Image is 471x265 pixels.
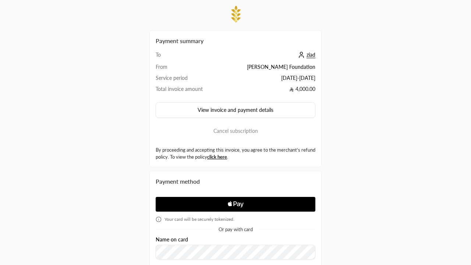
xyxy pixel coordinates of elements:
td: From [156,63,221,74]
label: By proceeding and accepting this invoice, you agree to the merchant’s refund policy. To view the ... [156,146,315,161]
h2: Payment summary [156,36,315,45]
td: Total invoice amount [156,85,221,96]
img: Company Logo [228,4,243,24]
button: Cancel subscription [156,124,315,138]
label: Name on card [156,237,188,243]
td: [DATE] - [DATE] [221,74,315,85]
a: ziad [296,52,315,58]
a: click here [207,154,227,160]
span: ziad [307,52,315,58]
div: Name on card [156,237,315,260]
td: To [156,51,221,63]
span: Your card will be securely tokenized. [164,216,234,222]
span: Or pay with card [219,227,253,232]
td: 4,000.00 [221,85,315,96]
button: View invoice and payment details [156,102,315,118]
td: Service period [156,74,221,85]
div: Payment method [156,177,315,186]
td: [PERSON_NAME] Foundation [221,63,315,74]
